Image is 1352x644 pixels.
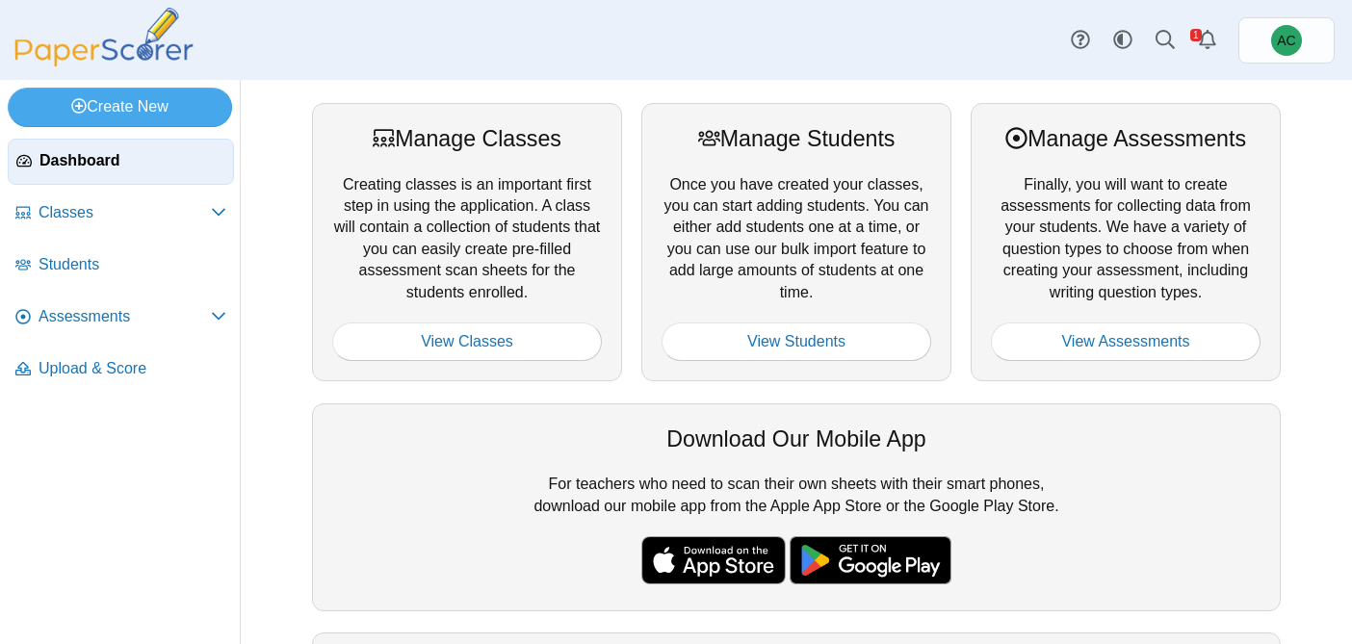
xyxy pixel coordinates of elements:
span: Upload & Score [39,358,226,379]
span: Andrew Christman [1271,25,1302,56]
a: Classes [8,191,234,237]
div: Creating classes is an important first step in using the application. A class will contain a coll... [312,103,622,381]
span: Students [39,254,226,275]
div: Manage Assessments [991,123,1261,154]
div: Download Our Mobile App [332,424,1261,454]
div: Once you have created your classes, you can start adding students. You can either add students on... [641,103,951,381]
span: Andrew Christman [1277,34,1295,47]
div: For teachers who need to scan their own sheets with their smart phones, download our mobile app f... [312,403,1281,611]
span: Assessments [39,306,211,327]
a: Andrew Christman [1238,17,1335,64]
img: PaperScorer [8,8,200,66]
img: google-play-badge.png [790,536,951,584]
div: Finally, you will want to create assessments for collecting data from your students. We have a va... [971,103,1281,381]
a: View Students [662,322,931,361]
a: View Classes [332,322,602,361]
a: Alerts [1186,19,1229,62]
a: Students [8,243,234,289]
img: apple-store-badge.svg [641,536,786,584]
span: Dashboard [39,150,225,171]
a: Assessments [8,295,234,341]
a: Upload & Score [8,347,234,393]
a: View Assessments [991,322,1261,361]
a: Dashboard [8,139,234,185]
div: Manage Students [662,123,931,154]
div: Manage Classes [332,123,602,154]
span: Classes [39,202,211,223]
a: PaperScorer [8,53,200,69]
a: Create New [8,88,232,126]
